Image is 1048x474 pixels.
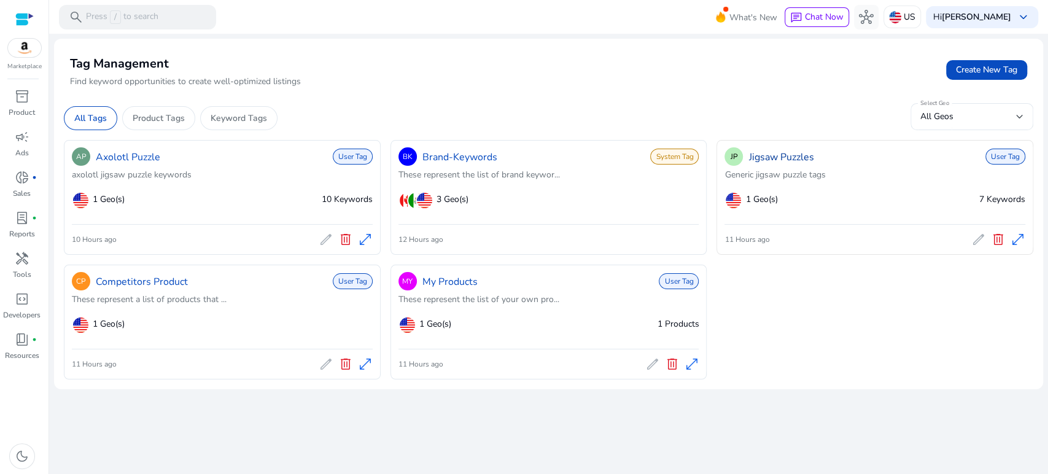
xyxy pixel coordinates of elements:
[805,11,844,23] span: Chat Now
[745,193,777,206] span: 1 Geo(s)
[422,150,497,165] a: Brand-Keywords
[70,76,301,88] p: Find keyword opportunities to create well-optimized listings
[730,151,737,162] span: JP
[72,359,117,369] span: 11 Hours ago
[785,7,849,27] button: chatChat Now
[889,11,901,23] img: us.svg
[991,232,1006,247] span: delete
[971,232,986,247] span: edit
[72,235,117,244] span: 10 Hours ago
[69,10,83,25] span: search
[76,151,87,162] span: AP
[1011,232,1025,247] span: open_in_full
[724,168,1025,181] p: Generic jigsaw puzzle tags
[32,175,37,180] span: fiber_manual_record
[9,228,35,239] p: Reports
[729,7,777,28] span: What's New
[15,130,29,144] span: campaign
[72,168,373,181] p: axolotl jigsaw puzzle keywords
[859,10,874,25] span: hub
[96,150,160,165] a: Axolotl Puzzle
[933,13,1011,21] p: Hi
[8,39,41,57] img: amazon.svg
[398,235,443,244] span: 12 Hours ago
[398,293,699,306] p: These represent the list of your own pro...
[920,111,953,122] span: All Geos
[338,232,353,247] span: delete
[398,359,443,369] span: 11 Hours ago
[748,150,813,165] a: Jigsaw Puzzles
[72,293,373,306] p: These represent a list of products that ...
[15,332,29,347] span: book_4
[32,337,37,342] span: fiber_manual_record
[942,11,1011,23] b: [PERSON_NAME]
[724,235,769,244] span: 11 Hours ago
[7,62,42,71] p: Marketplace
[70,56,301,71] h3: Tag Management
[358,232,373,247] span: open_in_full
[657,318,699,330] span: 1 Products
[437,193,468,206] span: 3 Geo(s)
[985,149,1025,165] span: User Tag
[419,317,451,330] span: 1 Geo(s)
[979,193,1025,205] span: 7 Keywords
[854,5,879,29] button: hub
[322,193,373,205] span: 10 Keywords
[15,170,29,185] span: donut_small
[402,276,413,287] span: MY
[790,12,802,24] span: chat
[659,273,699,289] span: User Tag
[684,357,699,371] span: open_in_full
[15,292,29,306] span: code_blocks
[403,151,413,162] span: BK
[133,112,185,125] p: Product Tags
[211,112,267,125] p: Keyword Tags
[398,168,699,181] p: These represent the list of brand keywor...
[15,147,29,158] p: Ads
[3,309,41,321] p: Developers
[946,60,1027,80] button: Create New Tag
[110,10,121,24] span: /
[319,357,333,371] span: edit
[15,251,29,266] span: handyman
[422,274,478,289] a: My Products
[338,357,353,371] span: delete
[645,357,659,371] span: edit
[5,350,39,361] p: Resources
[9,107,35,118] p: Product
[93,317,125,330] span: 1 Geo(s)
[74,112,107,125] p: All Tags
[650,149,699,165] span: System Tag
[15,211,29,225] span: lab_profile
[15,449,29,464] span: dark_mode
[13,269,31,280] p: Tools
[15,89,29,104] span: inventory_2
[333,149,373,165] span: User Tag
[93,193,125,206] span: 1 Geo(s)
[920,99,949,107] mat-label: Select Geo
[333,273,373,289] span: User Tag
[956,63,1017,76] span: Create New Tag
[358,357,373,371] span: open_in_full
[319,232,333,247] span: edit
[96,274,188,289] a: Competitors Product
[904,6,915,28] p: US
[1016,10,1031,25] span: keyboard_arrow_down
[664,357,679,371] span: delete
[76,276,86,287] span: CP
[86,10,158,24] p: Press to search
[32,216,37,220] span: fiber_manual_record
[13,188,31,199] p: Sales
